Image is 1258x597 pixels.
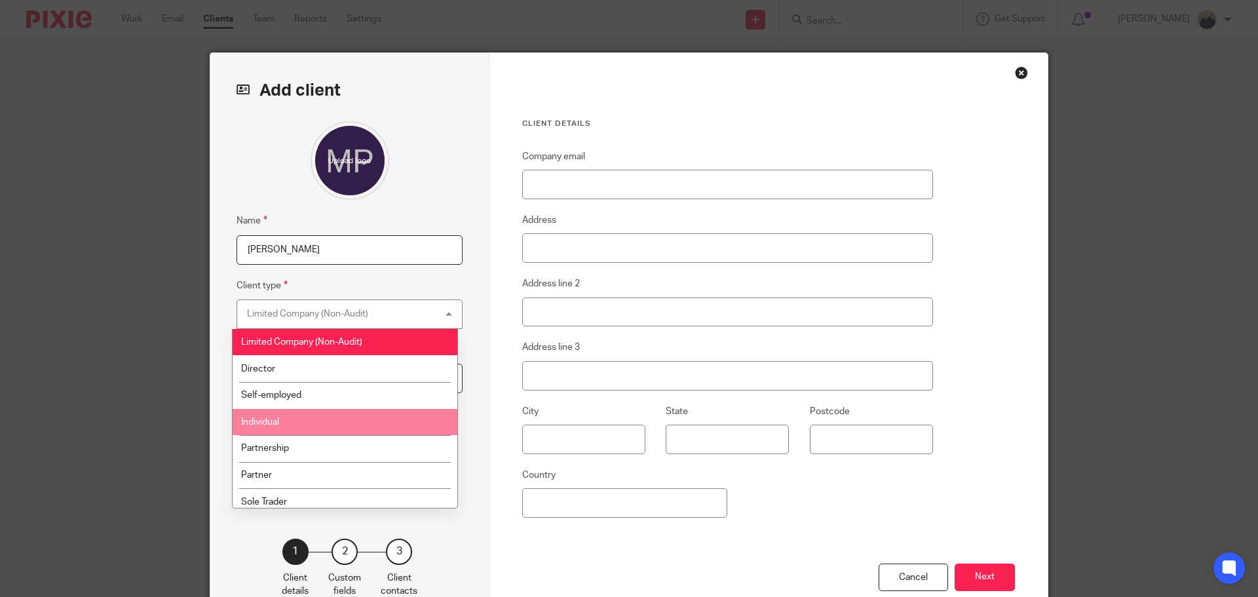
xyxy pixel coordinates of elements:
[522,214,556,227] label: Address
[522,341,580,354] label: Address line 3
[522,119,933,129] h3: Client details
[955,564,1015,592] button: Next
[522,469,556,482] label: Country
[522,150,585,163] label: Company email
[241,471,272,480] span: Partner
[241,337,362,347] span: Limited Company (Non-Audit)
[810,405,850,418] label: Postcode
[247,309,368,318] div: Limited Company (Non-Audit)
[237,278,288,293] label: Client type
[522,277,580,290] label: Address line 2
[241,497,287,507] span: Sole Trader
[241,364,275,374] span: Director
[1015,66,1028,79] div: Close this dialog window
[282,539,309,565] div: 1
[241,444,289,453] span: Partnership
[237,213,267,228] label: Name
[241,391,301,400] span: Self-employed
[522,405,539,418] label: City
[332,539,358,565] div: 2
[386,539,412,565] div: 3
[666,405,688,418] label: State
[237,79,463,102] h2: Add client
[879,564,948,592] div: Cancel
[241,417,279,427] span: Individual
